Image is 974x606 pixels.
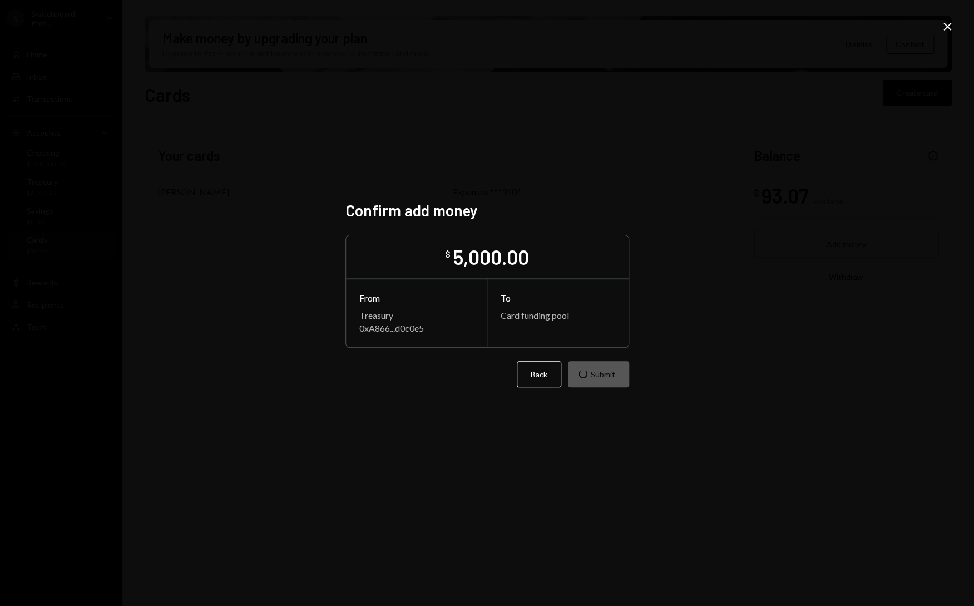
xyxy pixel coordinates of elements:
[445,249,451,260] div: $
[501,310,615,321] div: Card funding pool
[453,244,529,269] div: 5,000.00
[359,323,473,333] div: 0xA866...d0c0e5
[359,293,473,303] div: From
[359,310,473,321] div: Treasury
[501,293,615,303] div: To
[345,200,629,221] h2: Confirm add money
[517,361,561,387] button: Back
